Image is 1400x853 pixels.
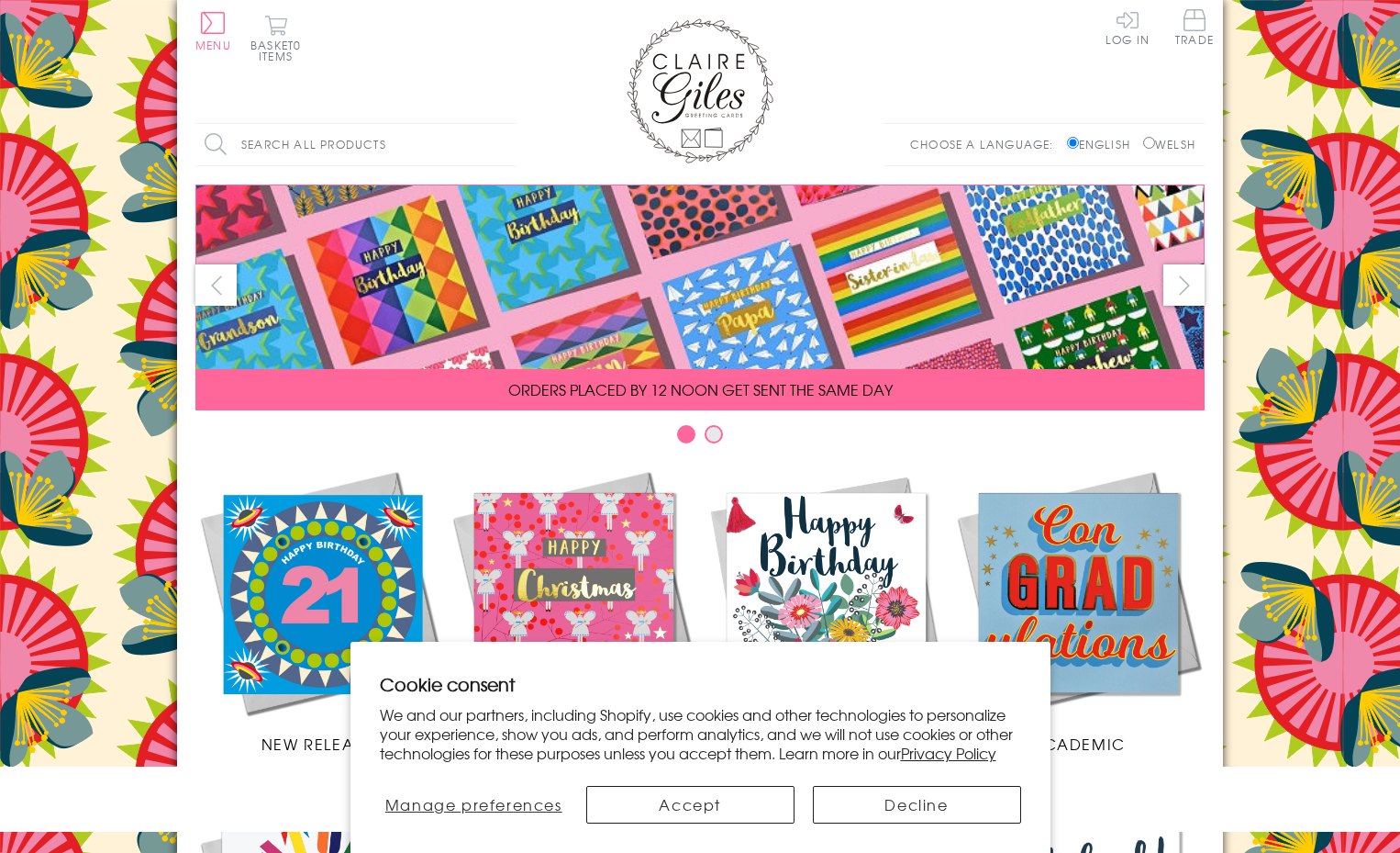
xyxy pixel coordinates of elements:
[380,671,1021,697] h2: Cookie consent
[1067,137,1079,149] input: English
[385,793,562,815] span: Manage preferences
[705,425,723,443] button: Carousel Page 2
[195,12,231,51] button: Menu
[1143,137,1155,149] input: Welsh
[1175,9,1214,49] a: Trade
[700,466,952,755] a: Birthdays
[1175,9,1214,45] span: Trade
[910,136,1063,152] p: Choose a language:
[250,15,301,62] button: Basket0 items
[498,124,517,165] input: Search
[901,742,996,764] a: Privacy Policy
[952,466,1205,755] a: Academic
[1143,136,1195,152] label: Welsh
[677,425,695,443] button: Carousel Page 1 (Current Slide)
[195,424,1205,453] div: Carousel Pagination
[627,18,773,163] img: Claire Giles Greetings Cards
[195,124,517,165] input: Search all products
[1031,733,1126,755] span: Academic
[261,733,382,755] span: New Releases
[586,786,794,824] button: Accept
[1163,264,1205,306] button: next
[813,786,1021,824] button: Decline
[508,378,893,400] span: ORDERS PLACED BY 12 NOON GET SENT THE SAME DAY
[195,37,231,53] span: Menu
[448,466,700,755] a: Christmas
[259,37,301,64] span: 0 items
[380,705,1021,762] p: We and our partners, including Shopify, use cookies and other technologies to personalize your ex...
[195,466,448,755] a: New Releases
[380,786,568,824] button: Manage preferences
[195,264,237,306] button: prev
[1067,136,1139,152] label: English
[1106,9,1150,45] a: Log In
